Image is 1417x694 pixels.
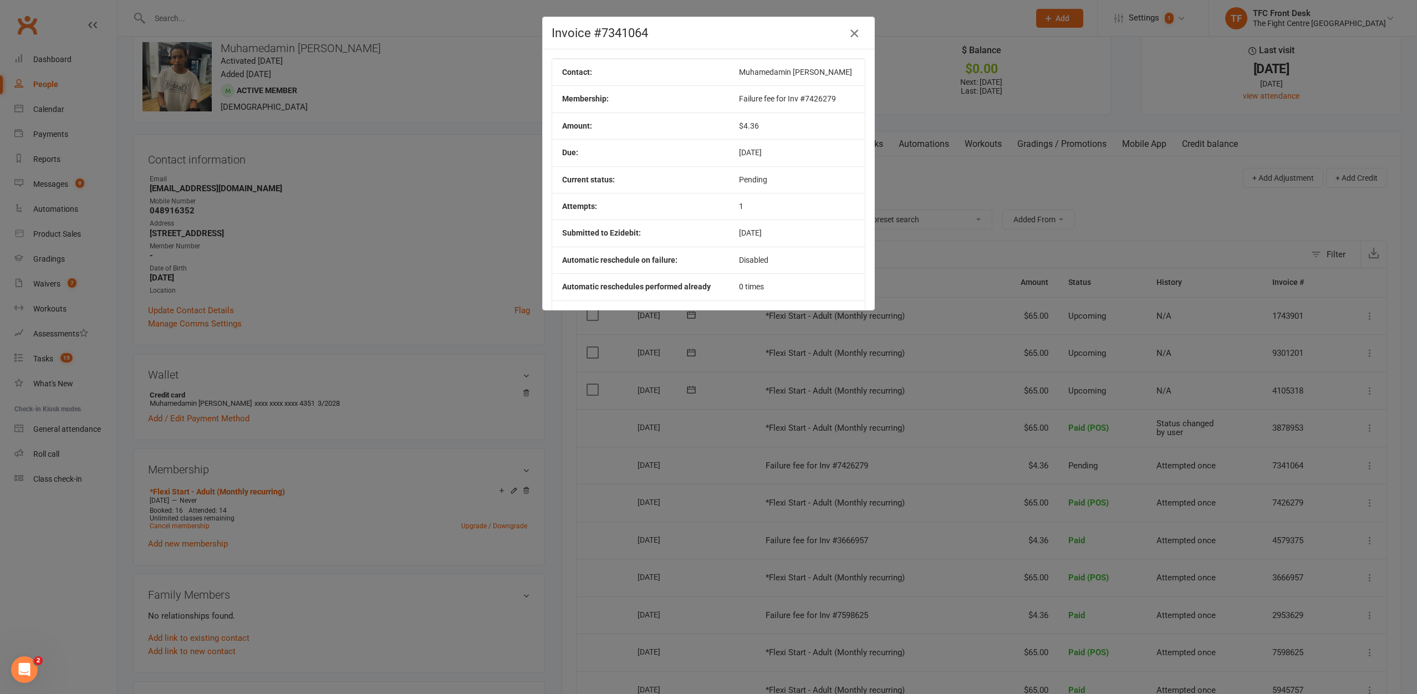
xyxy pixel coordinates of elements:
[729,113,865,139] td: $4.36
[562,282,711,291] b: Automatic reschedules performed already
[729,273,865,300] td: 0 times
[729,59,865,85] td: Muhamedamin [PERSON_NAME]
[11,656,38,683] iframe: Intercom live chat
[562,309,715,318] b: Send receipt email on successful payment?
[562,228,641,237] b: Submitted to Ezidebit:
[729,220,865,246] td: [DATE]
[729,166,865,193] td: Pending
[729,139,865,166] td: [DATE]
[562,68,592,76] b: Contact:
[562,256,677,264] b: Automatic reschedule on failure:
[562,175,615,184] b: Current status:
[845,24,863,42] button: Close
[34,656,43,665] span: 2
[729,193,865,220] td: 1
[729,247,865,273] td: Disabled
[729,300,865,327] td: No
[562,121,592,130] b: Amount:
[562,94,609,103] b: Membership:
[562,202,597,211] b: Attempts:
[562,148,578,157] b: Due:
[552,26,865,40] h4: Invoice #7341064
[729,85,865,112] td: Failure fee for Inv #7426279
